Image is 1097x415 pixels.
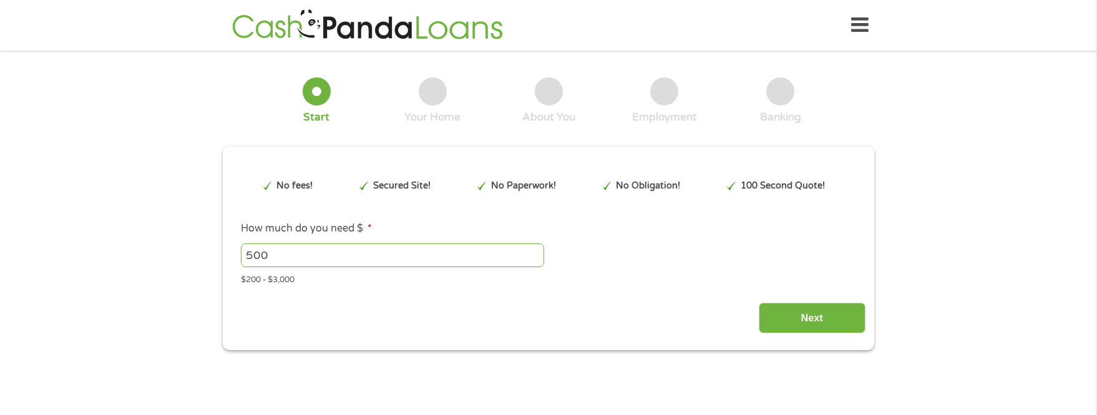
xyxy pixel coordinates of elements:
div: Start [303,110,329,124]
img: GetLoanNow Logo [228,7,507,43]
label: How much do you need $ [241,222,372,235]
div: Banking [760,110,801,124]
div: About You [522,110,575,124]
p: No fees! [276,179,313,193]
p: Secured Site! [373,179,431,193]
p: No Obligation! [616,179,680,193]
div: Your Home [404,110,461,124]
div: Employment [632,110,697,124]
p: No Paperwork! [491,179,556,193]
div: $200 - $3,000 [241,270,856,286]
p: 100 Second Quote! [741,179,825,193]
input: Next [759,303,865,333]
